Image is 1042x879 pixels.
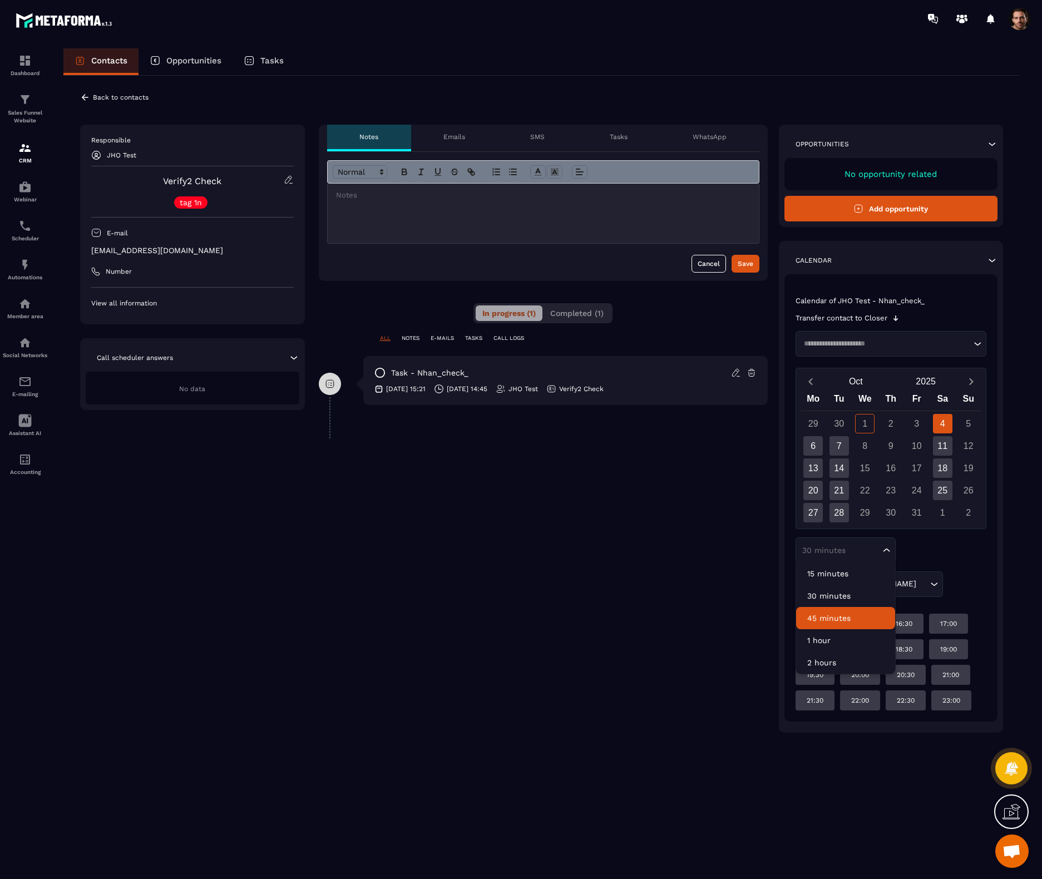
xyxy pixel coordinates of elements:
[878,391,904,411] div: Th
[107,229,128,238] p: E-mail
[829,414,849,433] div: 30
[907,503,926,522] div: 31
[807,568,884,579] p: 15 minutes
[260,56,284,66] p: Tasks
[961,374,981,389] button: Next month
[166,56,221,66] p: Opportunities
[855,481,875,500] div: 22
[465,334,482,342] p: TASKS
[380,334,391,342] p: ALL
[476,305,542,321] button: In progress (1)
[91,56,127,66] p: Contacts
[855,414,875,433] div: 1
[3,430,47,436] p: Assistant AI
[3,70,47,76] p: Dashboard
[803,436,823,456] div: 6
[803,481,823,500] div: 20
[881,503,901,522] div: 30
[692,255,726,273] button: Cancel
[482,309,536,318] span: In progress (1)
[851,670,869,679] p: 20:00
[796,314,887,323] p: Transfer contact to Closer
[18,297,32,310] img: automations
[18,54,32,67] img: formation
[3,406,47,445] a: Assistant AI
[803,414,823,433] div: 29
[881,481,901,500] div: 23
[803,503,823,522] div: 27
[738,258,753,269] div: Save
[800,545,880,556] input: Search for option
[807,657,884,668] p: 2 hours
[732,255,759,273] button: Save
[807,635,884,646] p: 1 hour
[179,385,205,393] span: No data
[3,289,47,328] a: automationsautomationsMember area
[826,391,852,411] div: Tu
[3,367,47,406] a: emailemailE-mailing
[610,132,628,141] p: Tasks
[904,391,930,411] div: Fr
[106,267,132,276] p: Number
[940,619,957,628] p: 17:00
[896,645,912,654] p: 18:30
[447,384,487,393] p: [DATE] 14:45
[959,436,978,456] div: 12
[933,436,952,456] div: 11
[402,334,419,342] p: NOTES
[959,481,978,500] div: 26
[544,305,610,321] button: Completed (1)
[801,391,827,411] div: Mo
[897,696,915,705] p: 22:30
[443,132,465,141] p: Emails
[693,132,727,141] p: WhatsApp
[959,503,978,522] div: 2
[933,414,952,433] div: 4
[559,384,604,393] p: Verify2 Check
[3,250,47,289] a: automationsautomationsAutomations
[18,336,32,349] img: social-network
[3,133,47,172] a: formationformationCRM
[959,414,978,433] div: 5
[3,469,47,475] p: Accounting
[807,696,823,705] p: 21:30
[942,670,959,679] p: 21:00
[139,48,233,75] a: Opportunities
[508,384,538,393] p: JHO Test
[3,235,47,241] p: Scheduler
[550,309,604,318] span: Completed (1)
[3,46,47,85] a: formationformationDashboard
[18,375,32,388] img: email
[359,132,378,141] p: Notes
[933,503,952,522] div: 1
[431,334,454,342] p: E-MAILS
[3,109,47,125] p: Sales Funnel Website
[907,414,926,433] div: 3
[807,613,884,624] p: 45 minutes
[796,169,987,179] p: No opportunity related
[881,414,901,433] div: 2
[907,436,926,456] div: 10
[3,85,47,133] a: formationformationSales Funnel Website
[959,458,978,478] div: 19
[855,503,875,522] div: 29
[91,245,294,256] p: [EMAIL_ADDRESS][DOMAIN_NAME]
[919,578,927,590] input: Search for option
[801,391,982,522] div: Calendar wrapper
[18,93,32,106] img: formation
[930,391,956,411] div: Sa
[803,458,823,478] div: 13
[800,338,971,349] input: Search for option
[851,696,869,705] p: 22:00
[801,414,982,522] div: Calendar days
[18,219,32,233] img: scheduler
[18,258,32,271] img: automations
[881,436,901,456] div: 9
[852,391,878,411] div: We
[807,670,823,679] p: 19:30
[18,141,32,155] img: formation
[796,140,849,149] p: Opportunities
[829,458,849,478] div: 14
[829,503,849,522] div: 28
[933,458,952,478] div: 18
